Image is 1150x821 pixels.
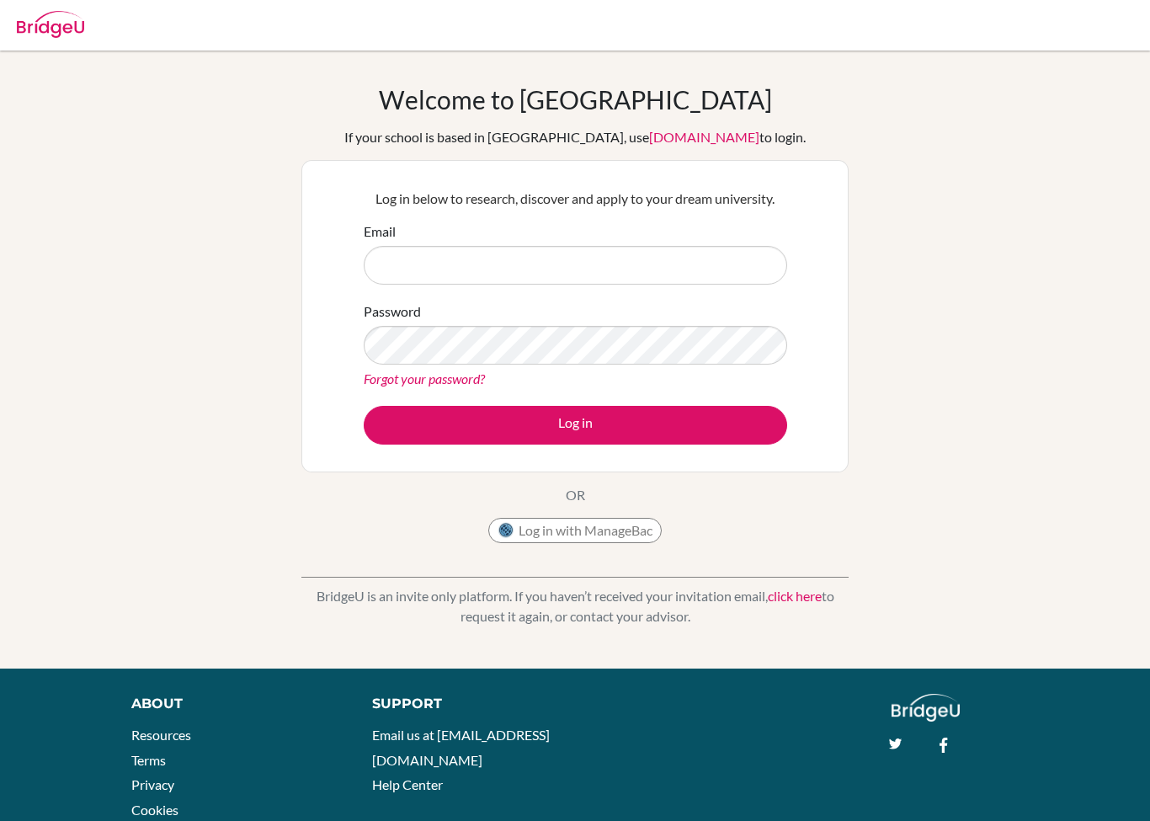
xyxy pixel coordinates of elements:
a: Resources [131,727,191,743]
a: Email us at [EMAIL_ADDRESS][DOMAIN_NAME] [372,727,550,768]
a: Cookies [131,802,178,818]
h1: Welcome to [GEOGRAPHIC_DATA] [379,84,772,115]
a: Terms [131,752,166,768]
label: Email [364,221,396,242]
a: [DOMAIN_NAME] [649,129,759,145]
p: BridgeU is an invite only platform. If you haven’t received your invitation email, to request it ... [301,586,849,626]
div: Support [372,694,558,714]
p: Log in below to research, discover and apply to your dream university. [364,189,787,209]
a: Forgot your password? [364,371,485,387]
button: Log in [364,406,787,445]
a: Privacy [131,776,174,792]
p: OR [566,485,585,505]
div: If your school is based in [GEOGRAPHIC_DATA], use to login. [344,127,806,147]
img: logo_white@2x-f4f0deed5e89b7ecb1c2cc34c3e3d731f90f0f143d5ea2071677605dd97b5244.png [892,694,960,722]
div: About [131,694,334,714]
a: Help Center [372,776,443,792]
img: Bridge-U [17,11,84,38]
button: Log in with ManageBac [488,518,662,543]
a: click here [768,588,822,604]
label: Password [364,301,421,322]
